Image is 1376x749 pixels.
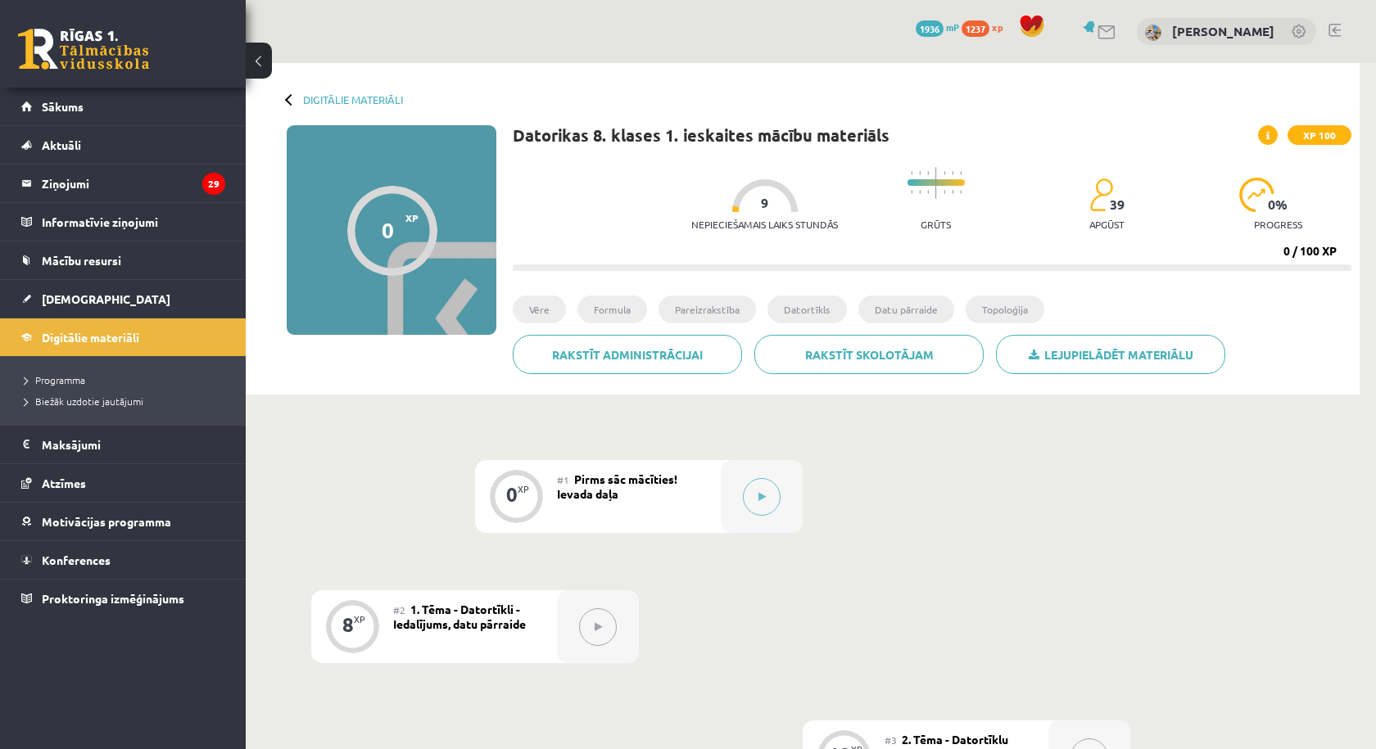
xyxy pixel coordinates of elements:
a: Proktoringa izmēģinājums [21,580,225,617]
legend: Maksājumi [42,426,225,463]
h1: Datorikas 8. klases 1. ieskaites mācību materiāls [513,125,889,145]
span: mP [946,20,959,34]
p: Grūts [921,219,951,230]
a: [PERSON_NAME] [1172,23,1274,39]
span: xp [992,20,1003,34]
p: progress [1254,219,1302,230]
a: Konferences [21,541,225,579]
span: XP 100 [1288,125,1351,145]
img: students-c634bb4e5e11cddfef0936a35e636f08e4e9abd3cc4e673bd6f9a4125e45ecb1.svg [1089,178,1113,212]
span: Motivācijas programma [42,514,171,529]
a: Rīgas 1. Tālmācības vidusskola [18,29,149,70]
a: Digitālie materiāli [21,318,225,356]
span: Sākums [42,99,84,114]
a: Informatīvie ziņojumi [21,203,225,241]
a: Biežāk uzdotie jautājumi [25,394,229,408]
img: icon-short-line-57e1e144782c952c97e751825c79c345078a6d821885a25fce030b3d8c18986b.svg [927,190,929,194]
div: 8 [342,617,354,632]
span: 1237 [962,20,989,37]
span: #3 [885,733,897,747]
a: Rakstīt skolotājam [754,335,984,374]
img: icon-short-line-57e1e144782c952c97e751825c79c345078a6d821885a25fce030b3d8c18986b.svg [919,190,921,194]
a: [DEMOGRAPHIC_DATA] [21,280,225,318]
a: 1936 mP [916,20,959,34]
a: Aktuāli [21,126,225,164]
a: Ziņojumi29 [21,165,225,202]
li: Datortīkls [767,296,847,323]
img: icon-long-line-d9ea69661e0d244f92f715978eff75569469978d946b2353a9bb055b3ed8787d.svg [935,167,937,199]
div: 0 [382,218,394,242]
li: Formula [577,296,647,323]
img: icon-short-line-57e1e144782c952c97e751825c79c345078a6d821885a25fce030b3d8c18986b.svg [911,190,912,194]
img: icon-short-line-57e1e144782c952c97e751825c79c345078a6d821885a25fce030b3d8c18986b.svg [927,171,929,175]
span: XP [405,212,419,223]
span: 39 [1110,197,1125,212]
span: 9 [761,196,768,210]
span: Proktoringa izmēģinājums [42,591,184,606]
span: Konferences [42,553,111,567]
span: Programma [25,373,85,386]
a: Motivācijas programma [21,503,225,540]
p: Nepieciešamais laiks stundās [691,219,838,230]
a: Mācību resursi [21,241,225,279]
span: #1 [557,473,569,486]
a: Atzīmes [21,464,225,502]
a: Sākums [21,88,225,125]
li: Pareizrakstība [659,296,756,323]
img: icon-progress-161ccf0a02000e728c5f80fcf4c31c7af3da0e1684b2b1d7c360e028c24a22f1.svg [1239,178,1274,212]
span: Atzīmes [42,476,86,490]
a: Maksājumi [21,426,225,463]
a: Lejupielādēt materiālu [996,335,1225,374]
span: #2 [393,603,405,616]
div: XP [518,485,529,494]
img: icon-short-line-57e1e144782c952c97e751825c79c345078a6d821885a25fce030b3d8c18986b.svg [952,171,953,175]
span: 1. Tēma - Datortīkli - Iedalījums, datu pārraide [393,602,526,631]
img: icon-short-line-57e1e144782c952c97e751825c79c345078a6d821885a25fce030b3d8c18986b.svg [960,171,962,175]
p: apgūst [1089,219,1125,230]
div: XP [354,615,365,624]
img: icon-short-line-57e1e144782c952c97e751825c79c345078a6d821885a25fce030b3d8c18986b.svg [960,190,962,194]
span: [DEMOGRAPHIC_DATA] [42,291,170,306]
a: 1237 xp [962,20,1011,34]
legend: Ziņojumi [42,165,225,202]
span: 1936 [916,20,944,37]
a: Digitālie materiāli [303,93,403,106]
span: Pirms sāc mācīties! Ievada daļa [557,472,677,501]
span: Mācību resursi [42,253,121,268]
img: Roberts Beinarts [1145,25,1161,41]
div: 0 [506,487,518,502]
legend: Informatīvie ziņojumi [42,203,225,241]
a: Rakstīt administrācijai [513,335,742,374]
img: icon-short-line-57e1e144782c952c97e751825c79c345078a6d821885a25fce030b3d8c18986b.svg [944,190,945,194]
a: Programma [25,372,229,387]
span: Aktuāli [42,138,81,152]
li: Vēre [513,296,566,323]
span: Biežāk uzdotie jautājumi [25,395,143,408]
img: icon-short-line-57e1e144782c952c97e751825c79c345078a6d821885a25fce030b3d8c18986b.svg [944,171,945,175]
i: 29 [202,173,225,195]
img: icon-short-line-57e1e144782c952c97e751825c79c345078a6d821885a25fce030b3d8c18986b.svg [919,171,921,175]
li: Datu pārraide [858,296,954,323]
span: 0 % [1268,197,1288,212]
img: icon-short-line-57e1e144782c952c97e751825c79c345078a6d821885a25fce030b3d8c18986b.svg [911,171,912,175]
span: Digitālie materiāli [42,330,139,345]
li: Topoloģija [966,296,1044,323]
img: icon-short-line-57e1e144782c952c97e751825c79c345078a6d821885a25fce030b3d8c18986b.svg [952,190,953,194]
